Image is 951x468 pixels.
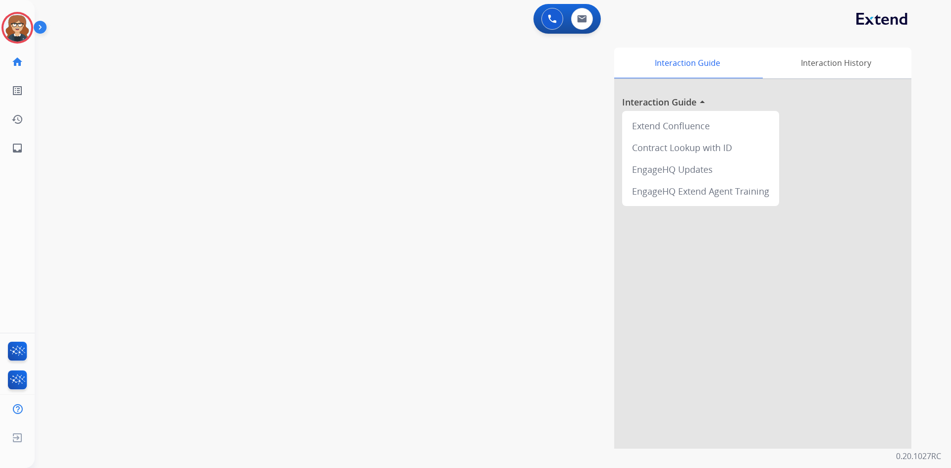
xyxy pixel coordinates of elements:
img: avatar [3,14,31,42]
div: EngageHQ Updates [626,158,775,180]
p: 0.20.1027RC [896,450,941,462]
mat-icon: home [11,56,23,68]
mat-icon: list_alt [11,85,23,97]
div: Interaction History [760,48,911,78]
div: Contract Lookup with ID [626,137,775,158]
div: EngageHQ Extend Agent Training [626,180,775,202]
div: Extend Confluence [626,115,775,137]
mat-icon: inbox [11,142,23,154]
div: Interaction Guide [614,48,760,78]
mat-icon: history [11,113,23,125]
